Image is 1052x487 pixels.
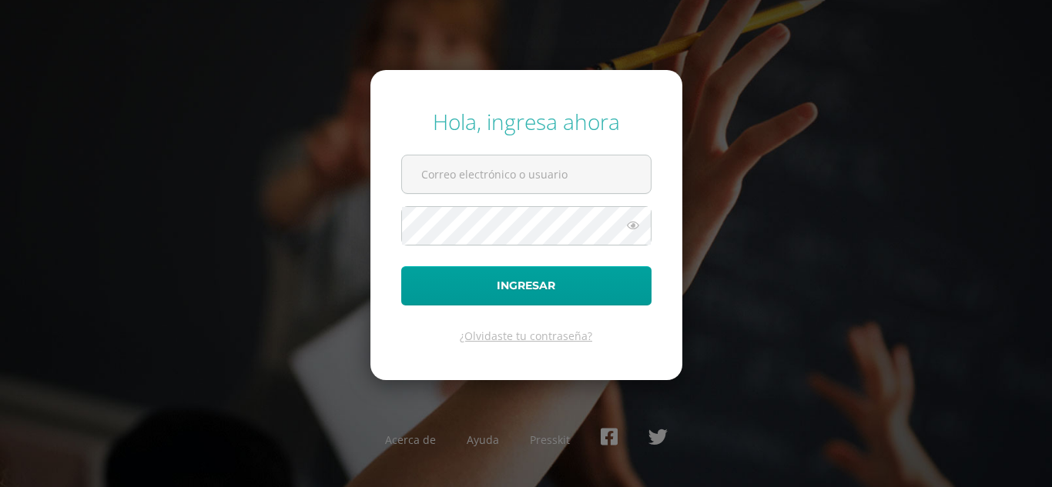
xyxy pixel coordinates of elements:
[401,107,652,136] div: Hola, ingresa ahora
[530,432,570,447] a: Presskit
[385,432,436,447] a: Acerca de
[467,432,499,447] a: Ayuda
[460,329,592,343] a: ¿Olvidaste tu contraseña?
[401,266,652,305] button: Ingresar
[402,155,651,193] input: Correo electrónico o usuario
